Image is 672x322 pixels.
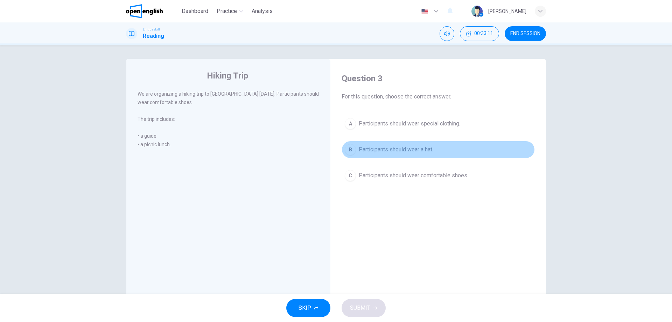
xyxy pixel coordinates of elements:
[345,144,356,155] div: B
[440,26,454,41] div: Mute
[460,26,499,41] button: 00:33:11
[359,171,468,180] span: Participants should wear comfortable shoes.
[126,4,163,18] img: OpenEnglish logo
[214,5,246,18] button: Practice
[505,26,546,41] button: END SESSION
[359,119,460,128] span: Participants should wear special clothing.
[488,7,526,15] div: [PERSON_NAME]
[286,299,330,317] button: SKIP
[342,115,535,132] button: AParticipants should wear special clothing.
[471,6,483,17] img: Profile picture
[249,5,275,18] button: Analysis
[126,4,179,18] a: OpenEnglish logo
[510,31,540,36] span: END SESSION
[252,7,273,15] span: Analysis
[138,116,175,147] span: The trip includes: • a guide • a picnic lunch.
[182,7,208,15] span: Dashboard
[342,93,535,101] span: For this question, choose the correct answer.
[179,5,211,18] button: Dashboard
[207,70,248,81] h4: Hiking Trip
[359,145,433,154] span: Participants should wear a hat.
[299,303,311,313] span: SKIP
[342,141,535,158] button: BParticipants should wear a hat.
[138,91,319,105] span: We are organizing a hiking trip to [GEOGRAPHIC_DATA] [DATE]. Participants should wear comfortable...
[420,9,429,14] img: en
[460,26,499,41] div: Hide
[345,170,356,181] div: C
[342,73,535,84] h4: Question 3
[217,7,237,15] span: Practice
[345,118,356,129] div: A
[143,27,160,32] span: Linguaskill
[342,167,535,184] button: CParticipants should wear comfortable shoes.
[143,32,164,40] h1: Reading
[474,31,493,36] span: 00:33:11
